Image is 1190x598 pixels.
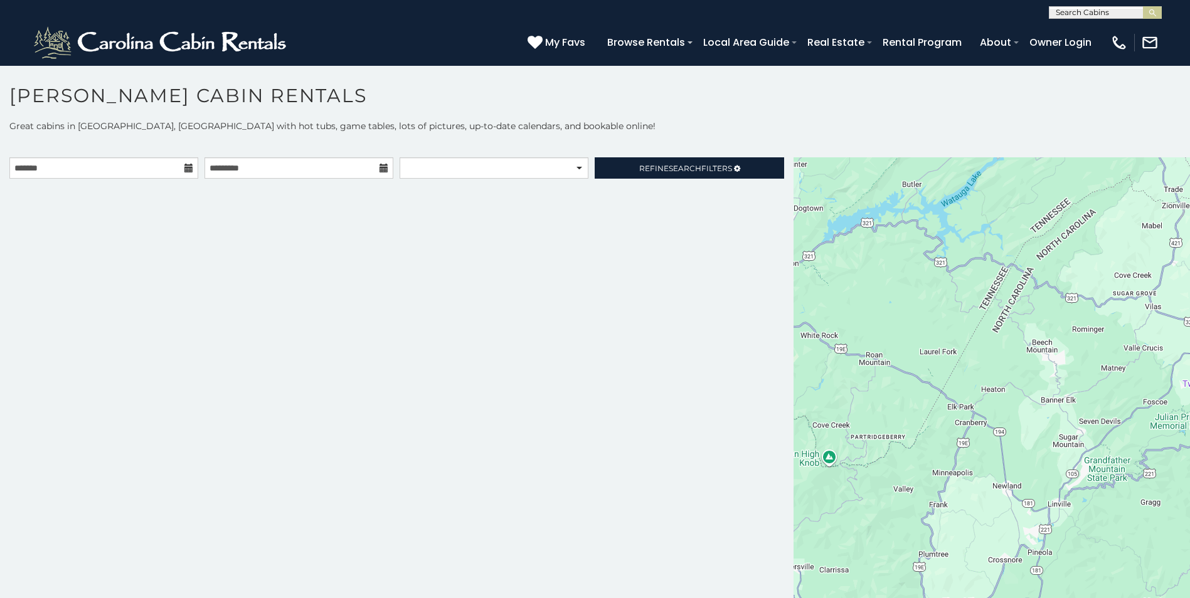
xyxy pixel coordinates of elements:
a: My Favs [528,34,588,51]
a: Browse Rentals [601,31,691,53]
a: Real Estate [801,31,871,53]
a: Rental Program [876,31,968,53]
span: Search [669,164,701,173]
span: My Favs [545,34,585,50]
img: phone-regular-white.png [1110,34,1128,51]
img: mail-regular-white.png [1141,34,1159,51]
a: About [974,31,1017,53]
img: White-1-2.png [31,24,292,61]
a: RefineSearchFilters [595,157,784,179]
a: Owner Login [1023,31,1098,53]
span: Refine Filters [639,164,732,173]
a: Local Area Guide [697,31,795,53]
